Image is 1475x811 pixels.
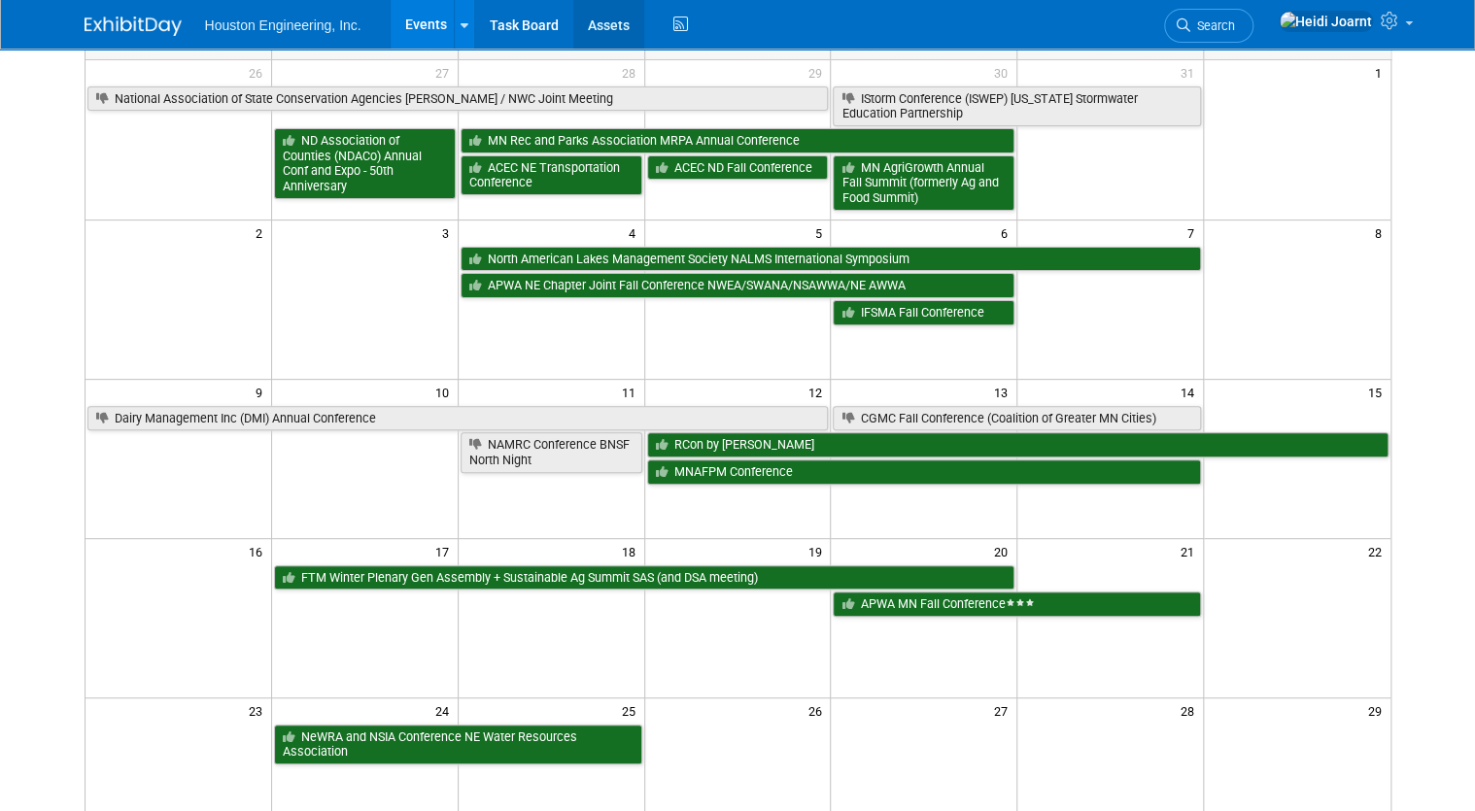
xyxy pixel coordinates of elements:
[1366,380,1390,404] span: 15
[992,698,1016,723] span: 27
[992,60,1016,84] span: 30
[806,380,830,404] span: 12
[433,539,458,563] span: 17
[1164,9,1253,43] a: Search
[912,38,936,53] span: Thu
[87,406,829,431] a: Dairy Management Inc (DMI) Annual Conference
[833,591,1201,617] a: APWA MN Fall Conference
[620,60,644,84] span: 28
[461,155,642,195] a: ACEC NE Transportation Conference
[1373,60,1390,84] span: 1
[254,220,271,245] span: 2
[274,128,456,199] a: ND Association of Counties (NDACo) Annual Conf and Expo - 50th Anniversary
[433,380,458,404] span: 10
[833,155,1014,211] a: MN AgriGrowth Annual Fall Summit (formerly Ag and Food Summit)
[724,38,750,53] span: Wed
[1179,60,1203,84] span: 31
[620,539,644,563] span: 18
[806,698,830,723] span: 26
[620,698,644,723] span: 25
[247,698,271,723] span: 23
[1179,380,1203,404] span: 14
[1179,698,1203,723] span: 28
[647,459,1202,485] a: MNAFPM Conference
[274,725,642,764] a: NeWRA and NSIA Conference NE Water Resources Association
[1366,698,1390,723] span: 29
[85,17,182,36] img: ExhibitDay
[87,86,829,112] a: National Association of State Conservation Agencies [PERSON_NAME] / NWC Joint Meeting
[812,220,830,245] span: 5
[1279,11,1373,32] img: Heidi Joarnt
[992,380,1016,404] span: 13
[647,432,1389,457] a: RCon by [PERSON_NAME]
[806,539,830,563] span: 19
[1185,220,1203,245] span: 7
[247,539,271,563] span: 16
[274,565,1014,591] a: FTM Winter Plenary Gen Assembly + Sustainable Ag Summit SAS (and DSA meeting)
[833,86,1201,126] a: IStorm Conference (ISWEP) [US_STATE] Stormwater Education Partnership
[247,60,271,84] span: 26
[540,38,562,53] span: Tue
[440,220,458,245] span: 3
[833,300,1014,325] a: IFSMA Fall Conference
[992,539,1016,563] span: 20
[205,17,361,33] span: Houston Engineering, Inc.
[1103,38,1118,53] span: Fri
[1286,38,1307,53] span: Sat
[1366,539,1390,563] span: 22
[647,155,829,181] a: ACEC ND Fall Conference
[461,273,1015,298] a: APWA NE Chapter Joint Fall Conference NWEA/SWANA/NSAWWA/NE AWWA
[620,380,644,404] span: 11
[806,60,830,84] span: 29
[461,247,1201,272] a: North American Lakes Management Society NALMS International Symposium
[166,38,189,53] span: Sun
[461,128,1015,153] a: MN Rec and Parks Association MRPA Annual Conference
[433,60,458,84] span: 27
[433,698,458,723] span: 24
[627,220,644,245] span: 4
[833,406,1201,431] a: CGMC Fall Conference (Coalition of Greater MN Cities)
[1373,220,1390,245] span: 8
[351,38,378,53] span: Mon
[461,432,642,472] a: NAMRC Conference BNSF North Night
[1179,539,1203,563] span: 21
[1190,18,1235,33] span: Search
[999,220,1016,245] span: 6
[254,380,271,404] span: 9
